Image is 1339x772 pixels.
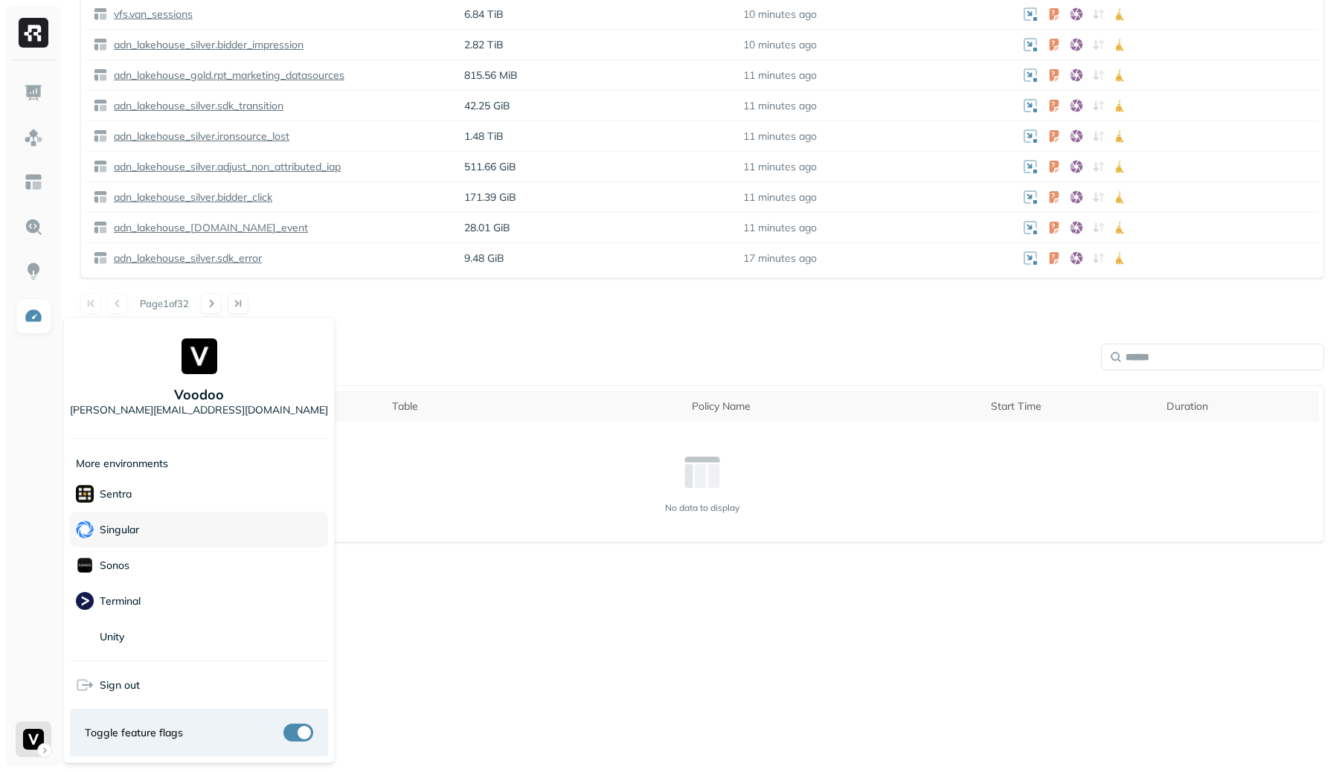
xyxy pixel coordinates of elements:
[76,592,94,610] img: Terminal
[76,521,94,538] img: Singular
[100,559,129,573] p: Sonos
[100,487,132,501] p: Sentra
[76,628,94,646] img: Unity
[85,726,183,740] span: Toggle feature flags
[100,594,141,608] p: Terminal
[76,485,94,503] img: Sentra
[174,386,224,403] p: Voodoo
[100,678,140,692] span: Sign out
[182,338,217,374] img: Voodoo
[70,403,328,417] p: [PERSON_NAME][EMAIL_ADDRESS][DOMAIN_NAME]
[76,457,168,471] p: More environments
[76,556,94,574] img: Sonos
[100,523,139,537] p: Singular
[100,630,124,644] p: Unity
